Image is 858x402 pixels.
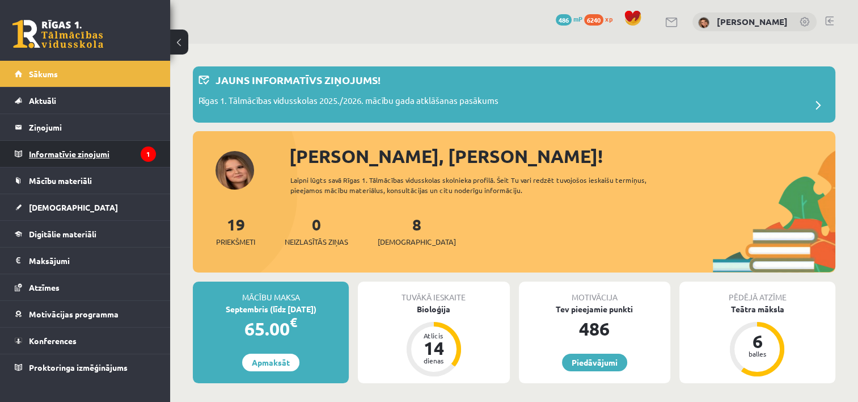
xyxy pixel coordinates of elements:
span: Motivācijas programma [29,309,119,319]
a: Jauns informatīvs ziņojums! Rīgas 1. Tālmācības vidusskolas 2025./2026. mācību gada atklāšanas pa... [198,72,830,117]
div: [PERSON_NAME], [PERSON_NAME]! [289,143,835,170]
a: Bioloģija Atlicis 14 dienas [358,303,509,378]
div: Pēdējā atzīme [679,282,835,303]
a: Mācību materiāli [15,167,156,194]
div: Atlicis [417,332,451,339]
div: 14 [417,339,451,357]
a: 19Priekšmeti [216,214,255,248]
a: 486 mP [556,14,582,23]
div: balles [740,350,774,357]
a: Digitālie materiāli [15,221,156,247]
a: Konferences [15,328,156,354]
div: Tuvākā ieskaite [358,282,509,303]
legend: Informatīvie ziņojumi [29,141,156,167]
span: Neizlasītās ziņas [285,236,348,248]
div: Laipni lūgts savā Rīgas 1. Tālmācības vidusskolas skolnieka profilā. Šeit Tu vari redzēt tuvojošo... [290,175,676,195]
span: [DEMOGRAPHIC_DATA] [378,236,456,248]
div: 6 [740,332,774,350]
div: Bioloģija [358,303,509,315]
a: Aktuāli [15,87,156,114]
div: 486 [519,315,670,342]
a: 0Neizlasītās ziņas [285,214,348,248]
a: Teātra māksla 6 balles [679,303,835,378]
span: Priekšmeti [216,236,255,248]
span: Konferences [29,336,77,346]
div: Mācību maksa [193,282,349,303]
a: Sākums [15,61,156,87]
a: [DEMOGRAPHIC_DATA] [15,194,156,220]
p: Jauns informatīvs ziņojums! [215,72,381,87]
span: € [290,314,297,330]
a: Rīgas 1. Tālmācības vidusskola [12,20,103,48]
div: Tev pieejamie punkti [519,303,670,315]
a: Maksājumi [15,248,156,274]
legend: Maksājumi [29,248,156,274]
a: Ziņojumi [15,114,156,140]
a: 8[DEMOGRAPHIC_DATA] [378,214,456,248]
span: Aktuāli [29,95,56,106]
span: Mācību materiāli [29,175,92,186]
div: 65.00 [193,315,349,342]
a: Motivācijas programma [15,301,156,327]
a: Proktoringa izmēģinājums [15,354,156,380]
span: Sākums [29,69,58,79]
div: Motivācija [519,282,670,303]
a: Piedāvājumi [562,354,627,371]
div: dienas [417,357,451,364]
span: 6240 [584,14,603,26]
span: [DEMOGRAPHIC_DATA] [29,202,118,212]
span: xp [605,14,612,23]
i: 1 [141,146,156,162]
a: Atzīmes [15,274,156,300]
a: Informatīvie ziņojumi1 [15,141,156,167]
div: Teātra māksla [679,303,835,315]
div: Septembris (līdz [DATE]) [193,303,349,315]
span: 486 [556,14,572,26]
span: Digitālie materiāli [29,229,96,239]
span: Proktoringa izmēģinājums [29,362,128,372]
a: Apmaksāt [242,354,299,371]
legend: Ziņojumi [29,114,156,140]
img: Kendija Anete Kraukle [698,17,709,28]
span: mP [573,14,582,23]
p: Rīgas 1. Tālmācības vidusskolas 2025./2026. mācību gada atklāšanas pasākums [198,94,498,110]
a: 6240 xp [584,14,618,23]
span: Atzīmes [29,282,60,292]
a: [PERSON_NAME] [717,16,788,27]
